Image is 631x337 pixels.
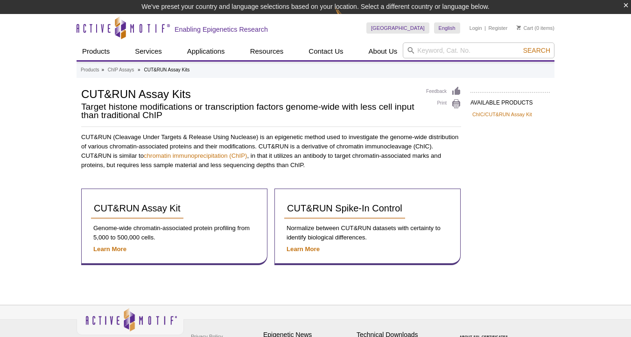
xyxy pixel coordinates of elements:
[520,46,553,55] button: Search
[138,67,140,72] li: »
[91,198,183,219] a: CUT&RUN Assay Kit
[366,22,429,34] a: [GEOGRAPHIC_DATA]
[470,25,482,31] a: Login
[287,203,402,213] span: CUT&RUN Spike-In Control
[403,42,554,58] input: Keyword, Cat. No.
[144,67,189,72] li: CUT&RUN Assay Kits
[335,7,360,29] img: Change Here
[517,25,533,31] a: Cart
[303,42,349,60] a: Contact Us
[81,66,99,74] a: Products
[284,198,405,219] a: CUT&RUN Spike-In Control
[434,22,460,34] a: English
[426,99,461,109] a: Print
[363,42,403,60] a: About Us
[484,22,486,34] li: |
[101,67,104,72] li: »
[81,86,417,100] h1: CUT&RUN Assay Kits
[426,86,461,97] a: Feedback
[517,22,554,34] li: (0 items)
[517,25,521,30] img: Your Cart
[245,42,289,60] a: Resources
[470,92,550,109] h2: AVAILABLE PRODUCTS
[175,25,268,34] h2: Enabling Epigenetics Research
[81,103,417,119] h2: Target histone modifications or transcription factors genome-wide with less cell input than tradi...
[472,110,532,119] a: ChIC/CUT&RUN Assay Kit
[81,133,461,170] p: CUT&RUN (Cleavage Under Targets & Release Using Nuclease) is an epigenetic method used to investi...
[77,42,115,60] a: Products
[129,42,168,60] a: Services
[488,25,507,31] a: Register
[182,42,231,60] a: Applications
[284,224,451,242] p: Normalize between CUT&RUN datasets with certainty to identify biological differences.
[523,47,550,54] span: Search
[144,152,247,159] a: chromatin immunoprecipitation (ChIP)
[94,203,181,213] span: CUT&RUN Assay Kit
[108,66,134,74] a: ChIP Assays
[93,246,126,253] a: Learn More
[91,224,258,242] p: Genome-wide chromatin-associated protein profiling from 5,000 to 500,000 cells.
[287,246,320,253] a: Learn More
